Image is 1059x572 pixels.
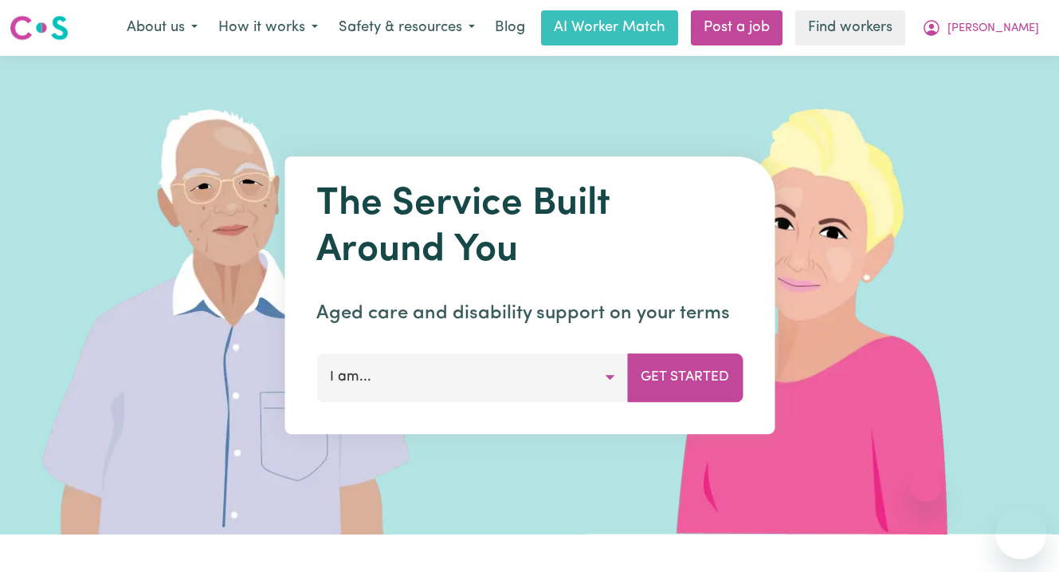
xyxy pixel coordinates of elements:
[485,10,535,45] a: Blog
[947,20,1039,37] span: [PERSON_NAME]
[316,353,628,401] button: I am...
[795,10,905,45] a: Find workers
[10,10,69,46] a: Careseekers logo
[316,182,743,274] h1: The Service Built Around You
[116,11,208,45] button: About us
[910,470,942,502] iframe: Close message
[316,299,743,328] p: Aged care and disability support on your terms
[627,353,743,401] button: Get Started
[691,10,782,45] a: Post a job
[912,11,1049,45] button: My Account
[10,14,69,42] img: Careseekers logo
[995,508,1046,559] iframe: Button to launch messaging window
[541,10,678,45] a: AI Worker Match
[328,11,485,45] button: Safety & resources
[208,11,328,45] button: How it works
